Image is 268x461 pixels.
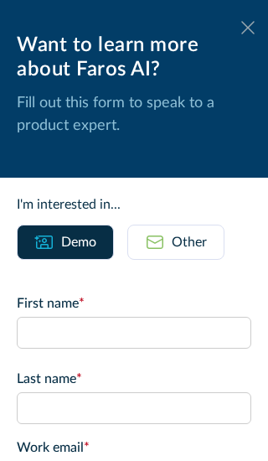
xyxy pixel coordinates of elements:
div: Want to learn more about Faros AI? [17,34,251,82]
div: I'm interested in... [17,194,251,215]
p: Fill out this form to speak to a product expert. [17,92,251,137]
div: Other [172,232,207,252]
label: Work email [17,438,251,458]
label: First name [17,293,251,313]
div: Demo [61,232,96,252]
label: Last name [17,369,251,389]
